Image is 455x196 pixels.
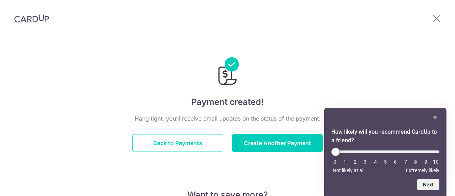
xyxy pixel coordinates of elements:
li: 0 [331,159,338,165]
span: Not likely at all [333,168,364,173]
div: How likely will you recommend CardUp to a friend? Select an option from 0 to 10, with 0 being Not... [331,113,439,190]
li: 6 [392,159,399,165]
p: Hang tight, you’ll receive email updates on the status of the payment. [132,114,323,123]
li: 4 [372,159,379,165]
button: Back to Payments [132,134,223,152]
img: Payments [216,57,239,87]
h2: How likely will you recommend CardUp to a friend? Select an option from 0 to 10, with 0 being Not... [331,128,439,145]
img: CardUp [14,14,49,23]
div: How likely will you recommend CardUp to a friend? Select an option from 0 to 10, with 0 being Not... [331,148,439,173]
button: Create Another Payment [232,134,323,152]
li: 3 [362,159,369,165]
h4: Payment created! [132,96,323,108]
button: Hide survey [431,113,439,122]
button: Next question [417,179,439,190]
li: 10 [432,159,439,165]
li: 8 [412,159,419,165]
li: 9 [422,159,429,165]
li: 2 [352,159,359,165]
span: Extremely likely [406,168,439,173]
li: 5 [382,159,389,165]
li: 7 [402,159,409,165]
li: 1 [341,159,348,165]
